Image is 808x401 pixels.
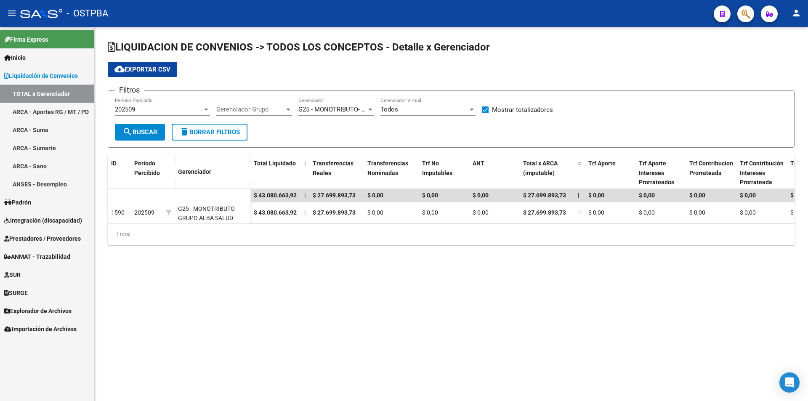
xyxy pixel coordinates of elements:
datatable-header-cell: Trf No Imputables [419,154,469,191]
span: $ 27.699.893,73 [523,209,566,216]
span: | [304,209,306,216]
datatable-header-cell: Período Percibido [131,154,162,190]
mat-icon: person [791,8,801,18]
div: 1 total [108,224,795,245]
span: Gerenciador Grupo [216,106,284,113]
mat-icon: cloud_download [114,64,125,74]
span: $ 0,00 [422,209,438,216]
datatable-header-cell: ID [108,154,131,190]
span: 202509 [115,106,135,113]
span: $ 0,00 [689,209,705,216]
button: Exportar CSV [108,62,177,77]
span: Total Liquidado [254,160,296,167]
datatable-header-cell: Transferencias Nominadas [364,154,419,191]
span: $ 27.699.893,73 [313,192,356,199]
span: $ 0,00 [473,192,489,199]
span: Inicio [4,53,26,62]
span: Firma Express [4,35,48,44]
span: Trf Contribucion Prorrateada [689,160,733,176]
div: Open Intercom Messenger [779,372,800,393]
span: Trf Aporte Intereses Prorrateados [639,160,674,186]
span: | [304,192,306,199]
span: $ 0,00 [367,209,383,216]
span: Integración (discapacidad) [4,216,82,225]
span: Mostrar totalizadores [492,105,553,115]
span: Prestadores / Proveedores [4,234,81,243]
span: $ 0,00 [367,192,383,199]
datatable-header-cell: Total x ARCA (imputable) [520,154,574,191]
span: Trf No Imputables [422,160,452,176]
span: G25 - MONOTRIBUTO- GRUPO ALBA SALUD [298,106,420,113]
span: ANMAT - Trazabilidad [4,252,70,261]
span: = [578,160,581,167]
span: = [578,209,581,216]
span: Padrón [4,198,31,207]
span: Explorador de Archivos [4,306,72,316]
span: Borrar Filtros [179,128,240,136]
span: Período Percibido [134,160,160,176]
span: ANT [473,160,484,167]
datatable-header-cell: Transferencias Reales [309,154,364,191]
span: Importación de Archivos [4,324,77,334]
datatable-header-cell: Trf Aporte [585,154,635,191]
span: Trf Aporte [588,160,616,167]
span: 1590 [111,209,125,216]
span: $ 27.699.893,73 [313,209,356,216]
span: $ 0,00 [588,209,604,216]
span: | [578,192,579,199]
mat-icon: menu [7,8,17,18]
mat-icon: search [122,127,133,137]
span: SURGE [4,288,28,297]
datatable-header-cell: ANT [469,154,520,191]
span: ID [111,160,117,167]
span: G25 - MONOTRIBUTO- GRUPO ALBA SALUD [178,205,237,222]
datatable-header-cell: | [301,154,309,191]
span: Transferencias Nominadas [367,160,408,176]
span: $ 43.080.663,92 [254,192,297,199]
button: Borrar Filtros [172,124,247,141]
datatable-header-cell: Gerenciador [175,163,250,181]
span: Trf Contribución Intereses Prorrateada [740,160,784,186]
span: $ 0,00 [689,192,705,199]
button: Buscar [115,124,165,141]
span: Gerenciador [178,168,211,175]
span: $ 0,00 [639,192,655,199]
mat-icon: delete [179,127,189,137]
span: SUR [4,270,21,279]
span: $ 0,00 [740,209,756,216]
span: $ 0,00 [422,192,438,199]
datatable-header-cell: Trf Contribucion Prorrateada [686,154,736,191]
span: Buscar [122,128,157,136]
span: $ 0,00 [588,192,604,199]
span: $ 0,00 [740,192,756,199]
h3: Filtros [115,84,144,96]
datatable-header-cell: = [574,154,585,191]
span: $ 43.080.663,92 [254,209,297,216]
datatable-header-cell: Trf Aporte Intereses Prorrateados [635,154,686,191]
span: Todos [380,106,398,113]
span: LIQUIDACION DE CONVENIOS -> TODOS LOS CONCEPTOS - Detalle x Gerenciador [108,41,490,53]
datatable-header-cell: Total Liquidado [250,154,301,191]
span: $ 27.699.893,73 [523,192,566,199]
span: Transferencias Reales [313,160,353,176]
span: $ 0,00 [639,209,655,216]
span: - OSTPBA [66,4,108,23]
datatable-header-cell: Trf Contribución Intereses Prorrateada [736,154,787,191]
span: 202509 [134,209,154,216]
span: | [304,160,306,167]
span: Exportar CSV [114,66,170,73]
span: Total x ARCA (imputable) [523,160,558,176]
span: Liquidación de Convenios [4,71,78,80]
span: $ 0,00 [473,209,489,216]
